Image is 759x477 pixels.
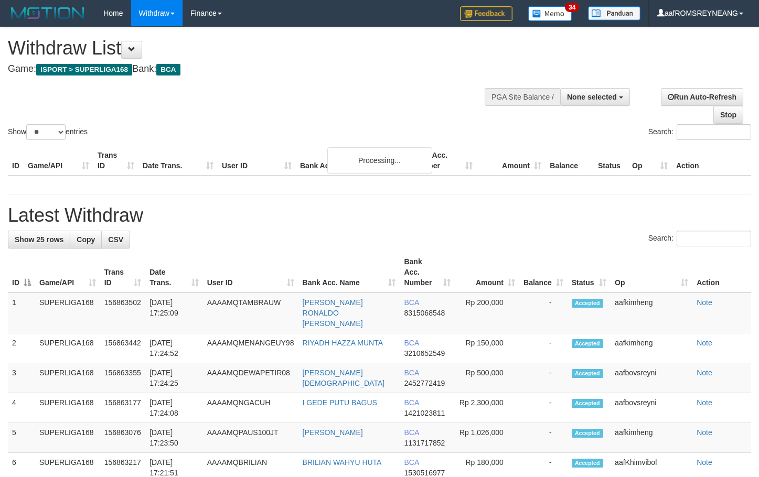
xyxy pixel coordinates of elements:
[100,292,146,333] td: 156863502
[8,5,88,21] img: MOTION_logo.png
[519,333,568,363] td: -
[697,339,712,347] a: Note
[100,363,146,393] td: 156863355
[35,333,100,363] td: SUPERLIGA168
[8,205,751,226] h1: Latest Withdraw
[519,393,568,423] td: -
[404,339,419,347] span: BCA
[404,379,445,387] span: Copy 2452772419 to clipboard
[203,292,298,333] td: AAAAMQTAMBRAUW
[77,235,95,244] span: Copy
[611,423,692,453] td: aafkimheng
[661,88,743,106] a: Run Auto-Refresh
[648,124,751,140] label: Search:
[35,252,100,292] th: Game/API: activate to sort column ascending
[404,469,445,477] span: Copy 1530516977 to clipboard
[404,309,445,317] span: Copy 8315068548 to clipboard
[404,409,445,417] span: Copy 1421023811 to clipboard
[697,428,712,437] a: Note
[203,363,298,393] td: AAAAMQDEWAPETIR08
[697,368,712,377] a: Note
[400,252,455,292] th: Bank Acc. Number: activate to sort column ascending
[692,252,751,292] th: Action
[8,64,496,74] h4: Game: Bank:
[8,231,70,248] a: Show 25 rows
[8,146,24,176] th: ID
[568,252,611,292] th: Status: activate to sort column ascending
[455,393,519,423] td: Rp 2,300,000
[519,423,568,453] td: -
[145,423,203,453] td: [DATE] 17:23:50
[572,339,603,348] span: Accepted
[203,393,298,423] td: AAAAMQNGACUH
[8,292,35,333] td: 1
[455,252,519,292] th: Amount: activate to sort column ascending
[611,252,692,292] th: Op: activate to sort column ascending
[404,458,419,467] span: BCA
[455,363,519,393] td: Rp 500,000
[519,292,568,333] td: -
[35,292,100,333] td: SUPERLIGA168
[572,429,603,438] span: Accepted
[35,393,100,423] td: SUPERLIGA168
[303,339,383,347] a: RIYADH HAZZA MUNTA
[485,88,560,106] div: PGA Site Balance /
[648,231,751,246] label: Search:
[567,93,617,101] span: None selected
[138,146,218,176] th: Date Trans.
[203,423,298,453] td: AAAAMQPAUS100JT
[36,64,132,75] span: ISPORT > SUPERLIGA168
[93,146,138,176] th: Trans ID
[611,393,692,423] td: aafbovsreyni
[8,363,35,393] td: 3
[100,333,146,363] td: 156863442
[611,363,692,393] td: aafbovsreyni
[713,106,743,124] a: Stop
[156,64,180,75] span: BCA
[677,231,751,246] input: Search:
[519,363,568,393] td: -
[108,235,123,244] span: CSV
[404,439,445,447] span: Copy 1131717852 to clipboard
[697,398,712,407] a: Note
[697,458,712,467] a: Note
[455,333,519,363] td: Rp 150,000
[611,292,692,333] td: aafkimheng
[100,423,146,453] td: 156863076
[455,292,519,333] td: Rp 200,000
[455,423,519,453] td: Rp 1,026,000
[101,231,130,248] a: CSV
[100,252,146,292] th: Trans ID: activate to sort column ascending
[594,146,628,176] th: Status
[70,231,102,248] a: Copy
[611,333,692,363] td: aafkimheng
[404,368,419,377] span: BCA
[303,398,377,407] a: I GEDE PUTU BAGUS
[697,298,712,307] a: Note
[404,398,419,407] span: BCA
[145,393,203,423] td: [DATE] 17:24:08
[404,298,419,307] span: BCA
[404,349,445,357] span: Copy 3210652549 to clipboard
[8,252,35,292] th: ID: activate to sort column descending
[572,399,603,408] span: Accepted
[677,124,751,140] input: Search:
[572,459,603,468] span: Accepted
[8,333,35,363] td: 2
[477,146,546,176] th: Amount
[404,428,419,437] span: BCA
[298,252,400,292] th: Bank Acc. Name: activate to sort column ascending
[8,38,496,59] h1: Withdraw List
[572,369,603,378] span: Accepted
[303,458,382,467] a: BRILIAN WAHYU HUTA
[8,423,35,453] td: 5
[519,252,568,292] th: Balance: activate to sort column ascending
[8,124,88,140] label: Show entries
[303,428,363,437] a: [PERSON_NAME]
[460,6,512,21] img: Feedback.jpg
[24,146,93,176] th: Game/API
[15,235,63,244] span: Show 25 rows
[218,146,296,176] th: User ID
[296,146,408,176] th: Bank Acc. Name
[572,299,603,308] span: Accepted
